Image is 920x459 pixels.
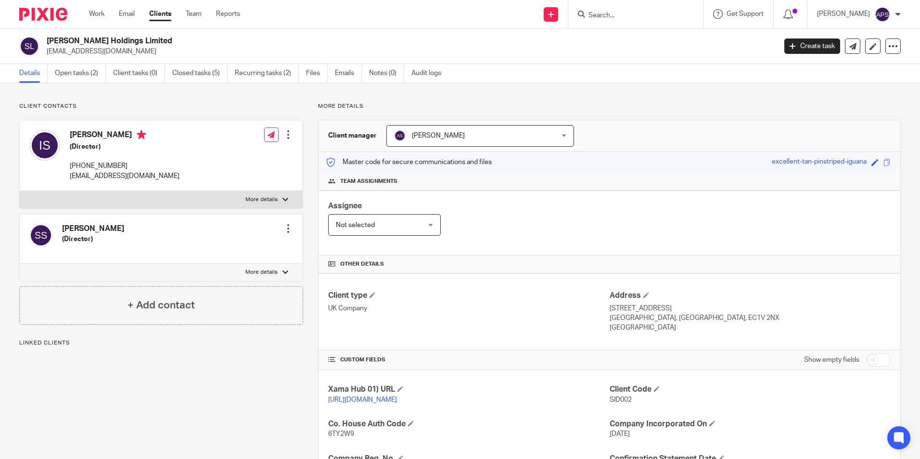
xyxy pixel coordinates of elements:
h4: CUSTOM FIELDS [328,356,609,364]
a: Recurring tasks (2) [235,64,299,83]
img: svg%3E [29,224,52,247]
a: [URL][DOMAIN_NAME] [328,396,397,403]
h4: [PERSON_NAME] [70,130,179,142]
p: More details [245,268,278,276]
a: Clients [149,9,171,19]
h4: Xama Hub 01) URL [328,384,609,395]
a: Reports [216,9,240,19]
a: Audit logs [411,64,448,83]
span: Get Support [727,11,764,17]
a: Open tasks (2) [55,64,106,83]
img: svg%3E [394,130,406,141]
img: svg%3E [19,36,39,56]
div: excellent-tan-pinstriped-iguana [772,157,867,168]
p: More details [318,102,901,110]
i: Primary [137,130,146,140]
img: Pixie [19,8,67,21]
p: [PERSON_NAME] [817,9,870,19]
span: Team assignments [340,178,397,185]
p: [GEOGRAPHIC_DATA] [610,323,891,332]
p: [EMAIL_ADDRESS][DOMAIN_NAME] [70,171,179,181]
span: SID002 [610,396,632,403]
p: [PHONE_NUMBER] [70,161,179,171]
span: 6TY2W9 [328,431,354,437]
a: Closed tasks (5) [172,64,228,83]
span: Not selected [336,222,375,229]
p: [EMAIL_ADDRESS][DOMAIN_NAME] [47,47,770,56]
h3: Client manager [328,131,377,140]
a: Files [306,64,328,83]
label: Show empty fields [804,355,859,365]
p: [GEOGRAPHIC_DATA], [GEOGRAPHIC_DATA], EC1V 2NX [610,313,891,323]
span: Assignee [328,202,362,210]
h4: Client type [328,291,609,301]
h5: (Director) [62,234,124,244]
a: Details [19,64,48,83]
p: UK Company [328,304,609,313]
a: Team [186,9,202,19]
p: [STREET_ADDRESS] [610,304,891,313]
h4: [PERSON_NAME] [62,224,124,234]
span: Other details [340,260,384,268]
p: Master code for secure communications and files [326,157,492,167]
h4: Company Incorporated On [610,419,891,429]
h5: (Director) [70,142,179,152]
img: svg%3E [875,7,890,22]
a: Client tasks (0) [113,64,165,83]
p: Client contacts [19,102,303,110]
p: More details [245,196,278,204]
h4: + Add contact [128,298,195,313]
a: Notes (0) [369,64,404,83]
h4: Address [610,291,891,301]
a: Create task [784,38,840,54]
span: [DATE] [610,431,630,437]
h4: Co. House Auth Code [328,419,609,429]
a: Email [119,9,135,19]
img: svg%3E [29,130,60,161]
a: Emails [335,64,362,83]
input: Search [588,12,674,20]
p: Linked clients [19,339,303,347]
span: [PERSON_NAME] [412,132,465,139]
h4: Client Code [610,384,891,395]
h2: [PERSON_NAME] Holdings Limited [47,36,625,46]
a: Work [89,9,104,19]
